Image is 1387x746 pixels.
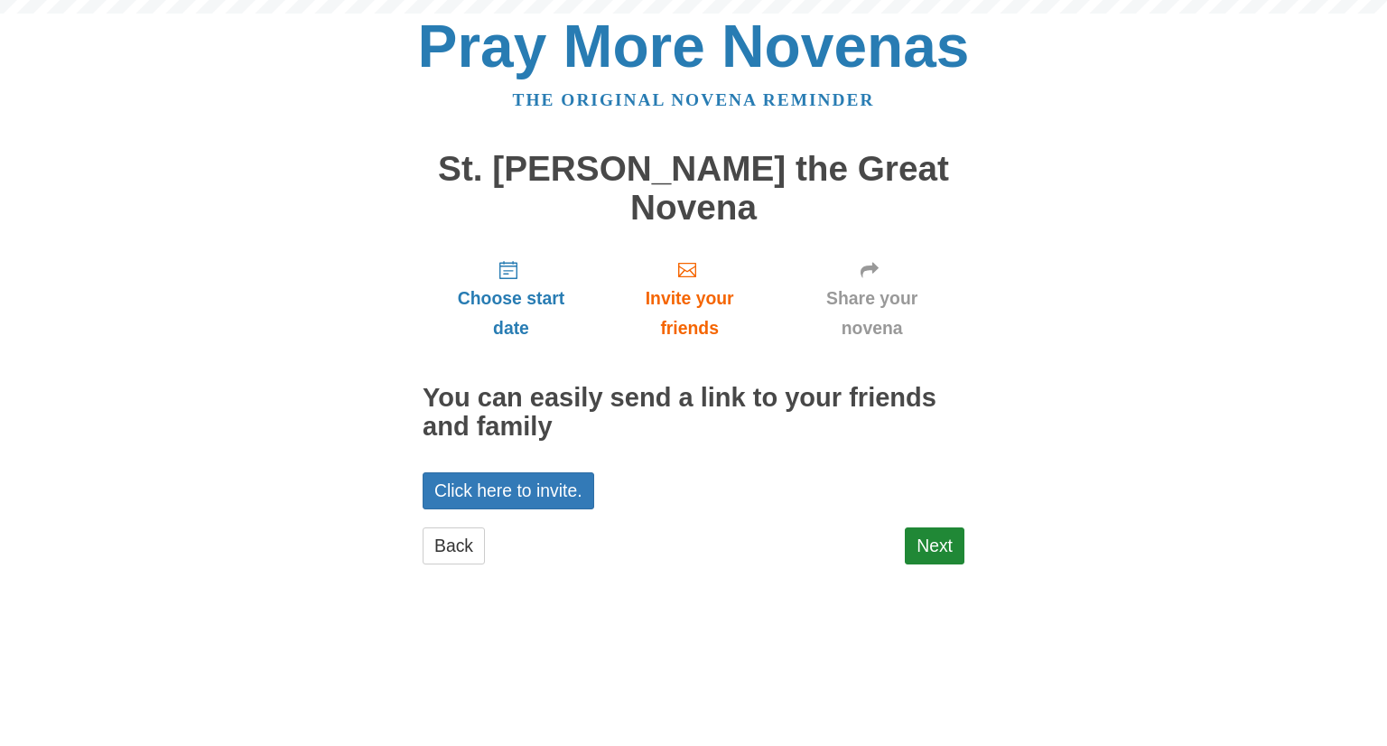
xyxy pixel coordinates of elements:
span: Share your novena [797,284,946,343]
h2: You can easily send a link to your friends and family [423,384,964,442]
a: Pray More Novenas [418,13,970,79]
a: The original novena reminder [513,90,875,109]
a: Choose start date [423,245,600,352]
a: Invite your friends [600,245,779,352]
span: Choose start date [441,284,582,343]
span: Invite your friends [618,284,761,343]
a: Back [423,527,485,564]
a: Share your novena [779,245,964,352]
a: Next [905,527,964,564]
h1: St. [PERSON_NAME] the Great Novena [423,150,964,227]
a: Click here to invite. [423,472,594,509]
